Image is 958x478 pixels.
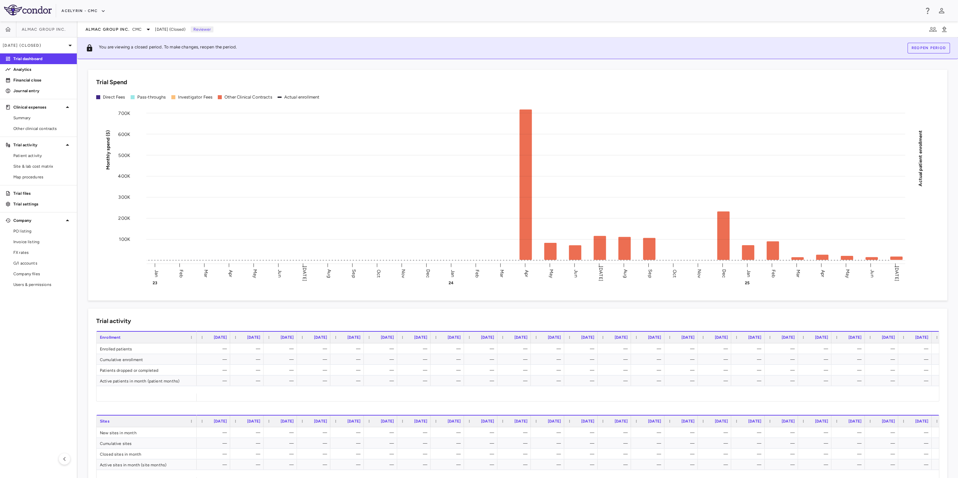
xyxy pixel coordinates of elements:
[871,365,895,375] div: —
[336,459,360,470] div: —
[648,419,661,424] span: [DATE]
[503,427,527,438] div: —
[503,449,527,459] div: —
[570,427,594,438] div: —
[118,173,130,179] tspan: 400K
[670,365,694,375] div: —
[277,270,283,277] text: Jun
[704,354,728,365] div: —
[623,269,628,278] text: Aug
[837,438,861,449] div: —
[13,282,71,288] span: Users & permissions
[13,250,71,256] span: FX rates
[403,427,427,438] div: —
[437,427,461,438] div: —
[351,269,357,278] text: Sep
[570,438,594,449] div: —
[448,419,461,424] span: [DATE]
[514,419,527,424] span: [DATE]
[499,269,505,277] text: Mar
[105,130,111,170] tspan: Monthly spend ($)
[100,419,110,424] span: Sites
[746,270,752,277] text: Jan
[894,266,900,281] text: [DATE]
[871,375,895,386] div: —
[745,281,750,285] text: 25
[804,449,828,459] div: —
[837,343,861,354] div: —
[696,269,702,278] text: Nov
[13,77,71,83] p: Financial close
[97,354,197,364] div: Cumulative enrollment
[604,343,628,354] div: —
[347,419,360,424] span: [DATE]
[13,66,71,72] p: Analytics
[13,239,71,245] span: Invoice listing
[178,269,184,277] text: Feb
[795,269,801,277] text: Mar
[86,27,130,32] span: Almac Group Inc.
[503,375,527,386] div: —
[782,335,795,340] span: [DATE]
[871,354,895,365] div: —
[737,365,761,375] div: —
[203,459,227,470] div: —
[224,94,272,100] div: Other Clinical Contracts
[570,365,594,375] div: —
[837,427,861,438] div: —
[771,354,795,365] div: —
[918,130,923,186] tspan: Actual patient enrollment
[403,365,427,375] div: —
[132,26,142,32] span: CMC
[303,438,327,449] div: —
[804,438,828,449] div: —
[303,375,327,386] div: —
[13,217,63,223] p: Company
[503,354,527,365] div: —
[178,94,213,100] div: Investigator Fees
[13,271,71,277] span: Company files
[915,335,928,340] span: [DATE]
[869,270,875,277] text: Jun
[908,43,950,53] button: Reopen period
[97,375,197,386] div: Active patients in month (patient months)
[13,153,71,159] span: Patient activity
[837,354,861,365] div: —
[270,354,294,365] div: —
[437,449,461,459] div: —
[336,343,360,354] div: —
[13,126,71,132] span: Other clinical contracts
[13,88,71,94] p: Journal entry
[347,335,360,340] span: [DATE]
[771,343,795,354] div: —
[203,449,227,459] div: —
[99,44,237,52] p: You are viewing a closed period. To make changes, reopen the period.
[470,375,494,386] div: —
[771,269,776,277] text: Feb
[474,269,480,277] text: Feb
[848,419,861,424] span: [DATE]
[598,266,604,281] text: [DATE]
[771,427,795,438] div: —
[748,419,761,424] span: [DATE]
[804,343,828,354] div: —
[403,343,427,354] div: —
[882,335,895,340] span: [DATE]
[281,419,294,424] span: [DATE]
[100,335,121,340] span: Enrollment
[537,449,561,459] div: —
[270,449,294,459] div: —
[704,343,728,354] div: —
[370,375,394,386] div: —
[537,343,561,354] div: —
[715,335,728,340] span: [DATE]
[771,375,795,386] div: —
[314,419,327,424] span: [DATE]
[615,335,628,340] span: [DATE]
[214,335,227,340] span: [DATE]
[370,354,394,365] div: —
[381,419,394,424] span: [DATE]
[904,365,928,375] div: —
[370,343,394,354] div: —
[303,449,327,459] div: —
